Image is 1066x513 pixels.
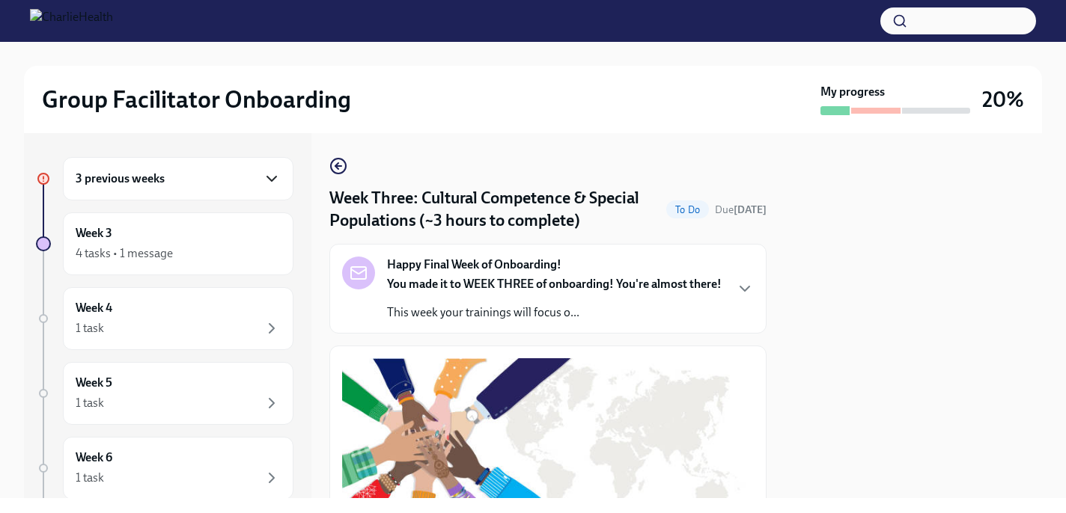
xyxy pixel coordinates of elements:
[76,245,173,262] div: 4 tasks • 1 message
[42,85,351,114] h2: Group Facilitator Onboarding
[387,277,722,291] strong: You made it to WEEK THREE of onboarding! You're almost there!
[329,187,660,232] h4: Week Three: Cultural Competence & Special Populations (~3 hours to complete)
[36,362,293,425] a: Week 51 task
[63,157,293,200] div: 3 previous weeks
[734,203,767,216] strong: [DATE]
[387,304,722,321] p: This week your trainings will focus o...
[76,225,112,242] h6: Week 3
[982,86,1024,113] h3: 20%
[76,375,112,391] h6: Week 5
[715,203,767,216] span: Due
[30,9,113,33] img: CharlieHealth
[36,212,293,275] a: Week 34 tasks • 1 message
[76,300,112,316] h6: Week 4
[387,256,561,273] strong: Happy Final Week of Onboarding!
[36,437,293,500] a: Week 61 task
[666,204,709,215] span: To Do
[76,470,104,486] div: 1 task
[76,171,165,187] h6: 3 previous weeks
[715,203,767,217] span: August 19th, 2025 09:00
[76,320,104,337] div: 1 task
[36,287,293,350] a: Week 41 task
[76,449,112,466] h6: Week 6
[76,395,104,411] div: 1 task
[820,84,885,100] strong: My progress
